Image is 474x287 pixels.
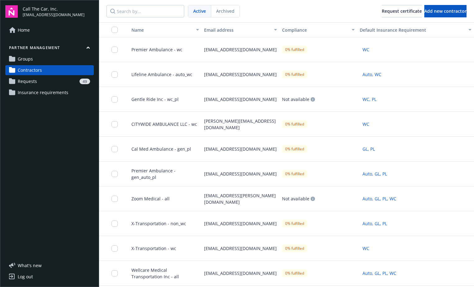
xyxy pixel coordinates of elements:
[5,5,18,18] img: navigator-logo.svg
[360,70,384,79] button: Auto, WC
[424,5,467,17] button: Add new contractor
[360,219,390,228] button: Auto, GL, PL
[216,8,235,14] span: Archived
[126,195,170,202] span: Zoom Medical - all
[126,96,179,102] span: Gentle Ride Inc - wc_pl
[126,167,199,180] span: Premier Ambulance - gen_auto_pl
[360,244,372,253] button: WC
[202,236,279,261] div: [EMAIL_ADDRESS][DOMAIN_NAME]
[80,79,90,84] div: 49
[360,144,378,154] button: GL, PL
[282,170,307,178] div: 0% fulfilled
[282,269,307,277] div: 0% fulfilled
[360,27,465,33] div: Default Insurance Requirement
[23,12,84,18] span: [EMAIL_ADDRESS][DOMAIN_NAME]
[382,8,422,14] span: Request certificate
[126,71,192,78] span: Lifeline Ambulance - auto_wc
[126,27,192,33] div: Toggle SortBy
[112,96,118,102] input: Toggle Row Selected
[202,261,279,286] div: [EMAIL_ADDRESS][DOMAIN_NAME]
[280,22,357,37] button: Compliance
[282,27,348,33] div: Compliance
[18,54,33,64] span: Groups
[18,272,33,282] div: Log out
[202,112,279,137] div: [PERSON_NAME][EMAIL_ADDRESS][DOMAIN_NAME]
[282,244,307,252] div: 0% fulfilled
[18,25,30,35] span: Home
[5,54,94,64] a: Groups
[202,211,279,236] div: [EMAIL_ADDRESS][DOMAIN_NAME]
[202,186,279,211] div: [EMAIL_ADDRESS][PERSON_NAME][DOMAIN_NAME]
[357,22,474,37] button: Default Insurance Requirement
[126,267,199,280] span: Wellcare Medical Transportation Inc - all
[202,87,279,112] div: [EMAIL_ADDRESS][DOMAIN_NAME]
[282,46,307,53] div: 0% fulfilled
[360,194,399,203] button: Auto, GL, PL, WC
[202,37,279,62] div: [EMAIL_ADDRESS][DOMAIN_NAME]
[202,162,279,186] div: [EMAIL_ADDRESS][DOMAIN_NAME]
[202,137,279,162] div: [EMAIL_ADDRESS][DOMAIN_NAME]
[112,121,118,127] input: Toggle Row Selected
[107,5,184,17] input: Search by...
[126,121,197,127] span: CITYWIDE AMBULANCE LLC - wc
[112,47,118,53] input: Toggle Row Selected
[362,245,369,252] span: WC
[362,270,396,276] span: Auto, GL, PL, WC
[362,71,381,78] span: Auto, WC
[424,8,467,14] span: Add new contractor
[360,45,372,54] button: WC
[112,171,118,177] input: Toggle Row Selected
[360,268,399,278] button: Auto, GL, PL, WC
[362,171,387,177] span: Auto, GL, PL
[193,8,206,14] span: Active
[126,27,192,33] div: Name
[112,71,118,78] input: Toggle Row Selected
[5,262,52,269] button: What's new
[112,221,118,227] input: Toggle Row Selected
[5,76,94,86] a: Requests49
[362,146,375,152] span: GL, PL
[282,197,315,201] div: Not available
[282,71,307,78] div: 0% fulfilled
[360,94,379,104] button: WC, PL
[202,62,279,87] div: [EMAIL_ADDRESS][DOMAIN_NAME]
[362,96,376,102] span: WC, PL
[23,5,94,18] button: Call The Car, Inc.[EMAIL_ADDRESS][DOMAIN_NAME]
[362,121,369,127] span: WC
[282,120,307,128] div: 0% fulfilled
[360,169,390,179] button: Auto, GL, PL
[202,22,279,37] button: Email address
[18,88,68,98] span: Insurance requirements
[112,245,118,252] input: Toggle Row Selected
[18,262,42,269] span: What ' s new
[126,220,186,227] span: X-Transportation - non_wc
[382,5,422,17] button: Request certificate
[112,146,118,152] input: Toggle Row Selected
[360,119,372,129] button: WC
[126,146,191,152] span: Cal Med Ambulance - gen_pl
[18,65,42,75] span: Contractors
[204,27,270,33] div: Email address
[112,270,118,276] input: Toggle Row Selected
[362,220,387,227] span: Auto, GL, PL
[5,88,94,98] a: Insurance requirements
[282,145,307,153] div: 0% fulfilled
[18,76,37,86] span: Requests
[362,46,369,53] span: WC
[126,46,182,53] span: Premier Ambulance - wc
[282,97,315,102] div: Not available
[5,25,94,35] a: Home
[112,27,118,33] input: Select all
[23,6,84,12] span: Call The Car, Inc.
[5,45,94,53] button: Partner management
[362,195,396,202] span: Auto, GL, PL, WC
[112,196,118,202] input: Toggle Row Selected
[282,220,307,227] div: 0% fulfilled
[126,245,176,252] span: X-Transportation - wc
[5,65,94,75] a: Contractors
